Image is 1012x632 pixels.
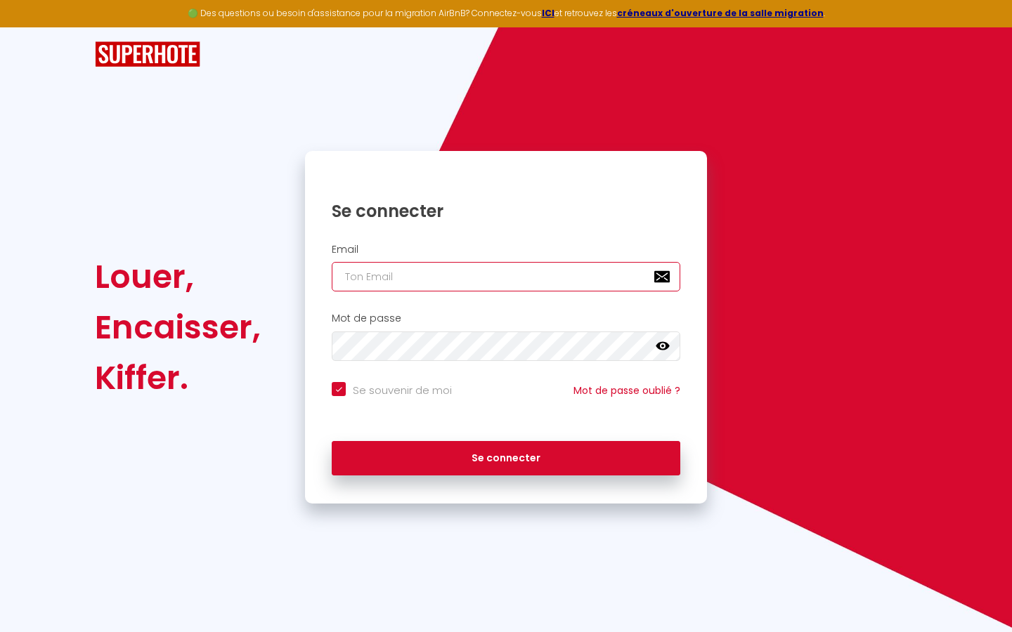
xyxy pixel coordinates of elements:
[573,383,680,397] a: Mot de passe oublié ?
[332,262,680,291] input: Ton Email
[332,244,680,256] h2: Email
[332,312,680,324] h2: Mot de passe
[617,7,824,19] a: créneaux d'ouverture de la salle migration
[332,200,680,222] h1: Se connecter
[95,251,261,302] div: Louer,
[332,441,680,476] button: Se connecter
[95,353,261,403] div: Kiffer.
[95,41,200,67] img: SuperHote logo
[11,6,53,48] button: Ouvrir le widget de chat LiveChat
[542,7,554,19] a: ICI
[95,302,261,353] div: Encaisser,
